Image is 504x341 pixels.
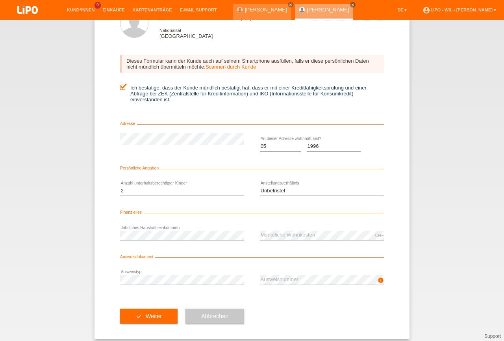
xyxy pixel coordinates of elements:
div: [GEOGRAPHIC_DATA] [159,27,234,39]
a: Einkäufe [98,7,128,12]
span: Adresse [120,121,137,126]
span: Nationalität [159,28,181,33]
span: Finanzielles [120,210,144,214]
a: Support [484,334,501,339]
a: close [350,2,356,7]
a: [PERSON_NAME] [245,7,287,13]
a: Kund*innen [63,7,98,12]
i: account_circle [422,6,430,14]
span: Persönliche Angaben [120,166,161,170]
a: Scannen durch Kunde [206,64,256,70]
i: close [289,3,293,7]
a: [PERSON_NAME] [307,7,349,13]
a: Kartenanträge [129,7,176,12]
a: account_circleLIPO - Wil - [PERSON_NAME] ▾ [419,7,500,12]
button: Abbrechen [185,309,244,324]
span: Weiter [146,313,162,319]
i: info [378,277,384,283]
span: Abbrechen [201,313,228,319]
label: Ich bestätige, dass der Kunde mündlich bestätigt hat, dass er mit einer Kreditfähigkeitsprüfung u... [120,85,384,102]
span: 9 [94,2,101,9]
a: DE ▾ [393,7,411,12]
a: info [378,280,384,284]
a: close [288,2,293,7]
a: LIPO pay [8,16,47,22]
i: close [351,3,355,7]
div: CHF [375,233,384,238]
i: check [136,313,142,319]
span: Ausweisdokument [120,255,155,259]
button: check Weiter [120,309,178,324]
div: Dieses Formular kann der Kunde auch auf seinem Smartphone ausfüllen, falls er diese persönlichen ... [120,55,384,73]
a: E-Mail Support [176,7,221,12]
